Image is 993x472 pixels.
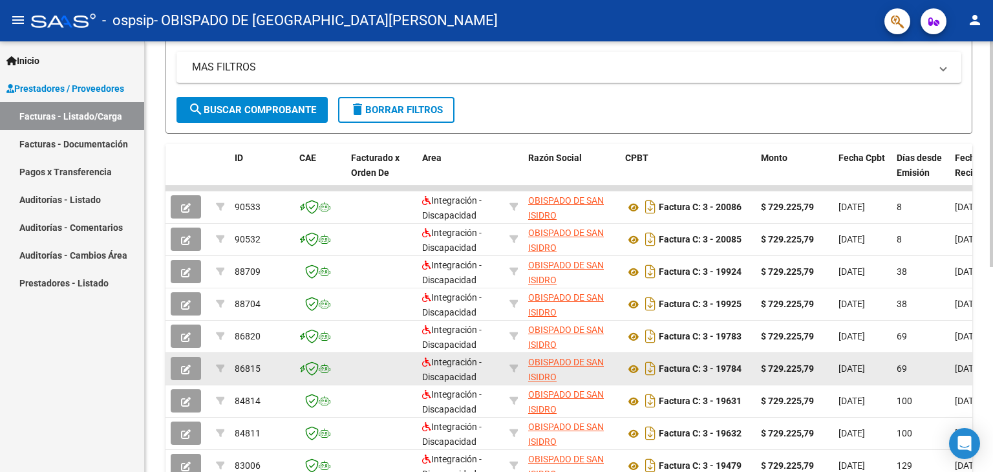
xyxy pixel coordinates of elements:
datatable-header-cell: Facturado x Orden De [346,144,417,201]
span: OBISPADO DE SAN ISIDRO [528,195,604,220]
strong: $ 729.225,79 [761,266,814,277]
strong: $ 729.225,79 [761,234,814,244]
div: Open Intercom Messenger [949,428,980,459]
datatable-header-cell: Monto [756,144,833,201]
strong: Factura C: 3 - 20085 [659,235,742,245]
span: 88709 [235,266,261,277]
span: Integración - Discapacidad [422,357,482,382]
span: 129 [897,460,912,471]
span: [DATE] [838,266,865,277]
strong: $ 729.225,79 [761,428,814,438]
span: 84814 [235,396,261,406]
span: 69 [897,363,907,374]
span: 38 [897,299,907,309]
span: [DATE] [838,202,865,212]
span: [DATE] [838,396,865,406]
span: 84811 [235,428,261,438]
span: Buscar Comprobante [188,104,316,116]
i: Descargar documento [642,229,659,250]
span: [DATE] [838,331,865,341]
i: Descargar documento [642,423,659,444]
span: [DATE] [955,331,981,341]
strong: Factura C: 3 - 19479 [659,461,742,471]
span: 8 [897,234,902,244]
mat-icon: menu [10,12,26,28]
span: 69 [897,331,907,341]
span: Días desde Emisión [897,153,942,178]
span: Integración - Discapacidad [422,228,482,253]
span: Razón Social [528,153,582,163]
span: OBISPADO DE SAN ISIDRO [528,228,604,253]
span: [DATE] [955,234,981,244]
span: [DATE] [955,396,981,406]
strong: Factura C: 3 - 20086 [659,202,742,213]
strong: $ 729.225,79 [761,299,814,309]
span: 86820 [235,331,261,341]
button: Buscar Comprobante [176,97,328,123]
span: [DATE] [955,266,981,277]
datatable-header-cell: Razón Social [523,144,620,201]
span: Integración - Discapacidad [422,292,482,317]
div: 30609906738 [528,355,615,382]
strong: Factura C: 3 - 19925 [659,299,742,310]
span: 38 [897,266,907,277]
span: OBISPADO DE SAN ISIDRO [528,325,604,350]
span: 88704 [235,299,261,309]
span: [DATE] [955,299,981,309]
span: Integración - Discapacidad [422,422,482,447]
span: 100 [897,428,912,438]
span: OBISPADO DE SAN ISIDRO [528,260,604,285]
span: OBISPADO DE SAN ISIDRO [528,292,604,317]
i: Descargar documento [642,261,659,282]
span: [DATE] [838,428,865,438]
div: 30609906738 [528,387,615,414]
span: Integración - Discapacidad [422,389,482,414]
span: Fecha Recibido [955,153,991,178]
i: Descargar documento [642,294,659,314]
button: Borrar Filtros [338,97,454,123]
div: 30609906738 [528,226,615,253]
strong: $ 729.225,79 [761,363,814,374]
div: 30609906738 [528,420,615,447]
mat-icon: search [188,102,204,117]
datatable-header-cell: CAE [294,144,346,201]
strong: $ 729.225,79 [761,202,814,212]
span: Monto [761,153,787,163]
i: Descargar documento [642,197,659,217]
span: Fecha Cpbt [838,153,885,163]
span: Facturado x Orden De [351,153,400,178]
span: Borrar Filtros [350,104,443,116]
div: 30609906738 [528,323,615,350]
datatable-header-cell: Area [417,144,504,201]
span: [DATE] [955,202,981,212]
span: 8 [897,202,902,212]
span: 86815 [235,363,261,374]
span: [DATE] [838,460,865,471]
span: OBISPADO DE SAN ISIDRO [528,389,604,414]
div: 30609906738 [528,258,615,285]
datatable-header-cell: Fecha Cpbt [833,144,892,201]
strong: Factura C: 3 - 19632 [659,429,742,439]
span: [DATE] [955,363,981,374]
span: - OBISPADO DE [GEOGRAPHIC_DATA][PERSON_NAME] [154,6,498,35]
span: [DATE] [955,460,981,471]
i: Descargar documento [642,326,659,347]
mat-icon: person [967,12,983,28]
span: [DATE] [838,234,865,244]
datatable-header-cell: Días desde Emisión [892,144,950,201]
span: 90532 [235,234,261,244]
span: Integración - Discapacidad [422,325,482,350]
strong: Factura C: 3 - 19924 [659,267,742,277]
span: Area [422,153,442,163]
span: CPBT [625,153,648,163]
strong: $ 729.225,79 [761,460,814,471]
span: Integración - Discapacidad [422,195,482,220]
span: OBISPADO DE SAN ISIDRO [528,422,604,447]
i: Descargar documento [642,358,659,379]
i: Descargar documento [642,391,659,411]
strong: $ 729.225,79 [761,396,814,406]
strong: $ 729.225,79 [761,331,814,341]
span: [DATE] [838,363,865,374]
strong: Factura C: 3 - 19783 [659,332,742,342]
span: Prestadores / Proveedores [6,81,124,96]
